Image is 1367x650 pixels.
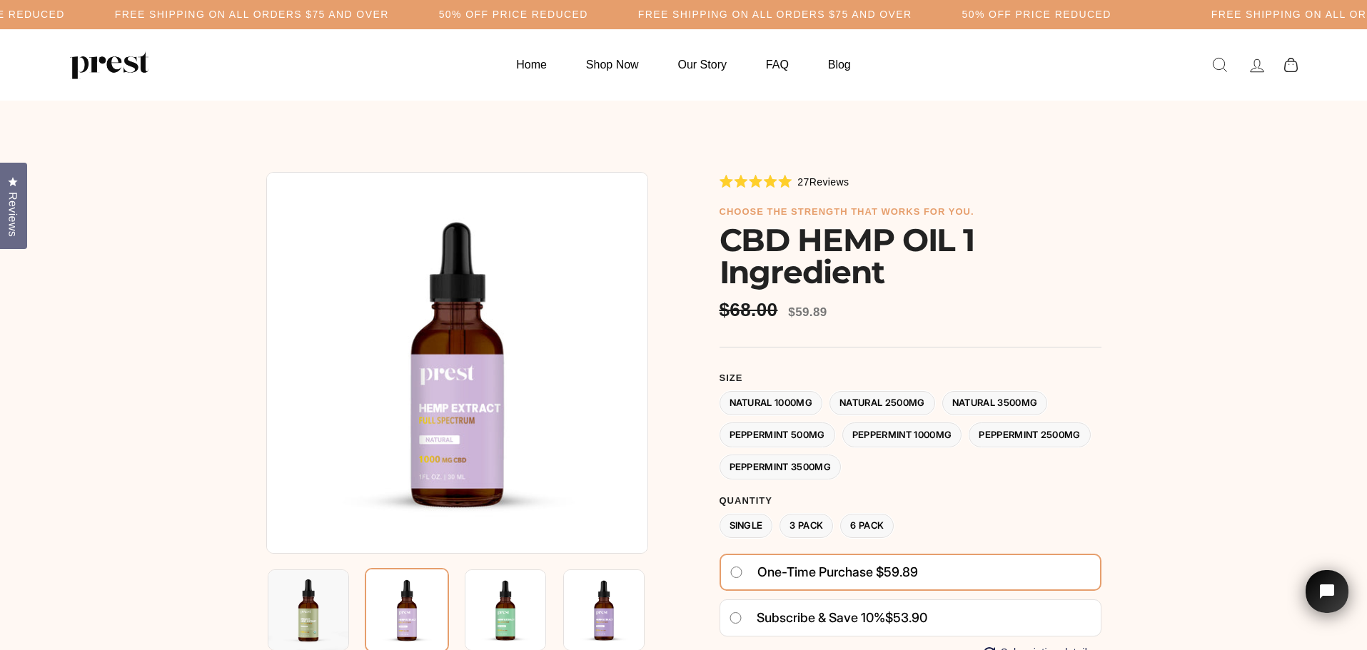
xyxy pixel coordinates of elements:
span: 27 [797,176,809,188]
a: Blog [810,51,869,78]
label: Peppermint 500MG [720,422,835,447]
div: 27Reviews [720,173,849,189]
label: 3 Pack [780,514,833,539]
span: $68.00 [720,299,782,321]
span: $59.89 [788,305,827,319]
img: PREST ORGANICS [70,51,148,79]
span: Subscribe & save 10% [757,610,885,625]
span: $53.90 [885,610,927,625]
label: Peppermint 2500MG [969,422,1091,447]
a: Our Story [660,51,745,78]
h5: 50% OFF PRICE REDUCED [439,9,588,21]
label: Size [720,372,1101,384]
label: Natural 3500MG [942,391,1048,416]
ul: Primary [498,51,868,78]
label: Peppermint 3500MG [720,455,842,479]
label: Peppermint 1000MG [842,422,962,447]
a: Home [498,51,565,78]
span: Reviews [809,176,849,188]
a: FAQ [748,51,807,78]
img: CBD HEMP OIL 1 Ingredient [266,172,648,554]
h5: 50% OFF PRICE REDUCED [962,9,1111,21]
h6: choose the strength that works for you. [720,206,1101,218]
input: One-time purchase $59.89 [730,567,743,578]
h5: Free Shipping on all orders $75 and over [638,9,912,21]
h1: CBD HEMP OIL 1 Ingredient [720,224,1101,288]
label: Natural 2500MG [829,391,935,416]
label: 6 Pack [840,514,894,539]
label: Quantity [720,495,1101,507]
label: Natural 1000MG [720,391,823,416]
input: Subscribe & save 10%$53.90 [729,612,742,624]
a: Shop Now [568,51,657,78]
label: Single [720,514,773,539]
iframe: Tidio Chat [1287,550,1367,650]
span: Reviews [4,192,22,237]
h5: Free Shipping on all orders $75 and over [115,9,389,21]
span: One-time purchase $59.89 [757,559,918,585]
